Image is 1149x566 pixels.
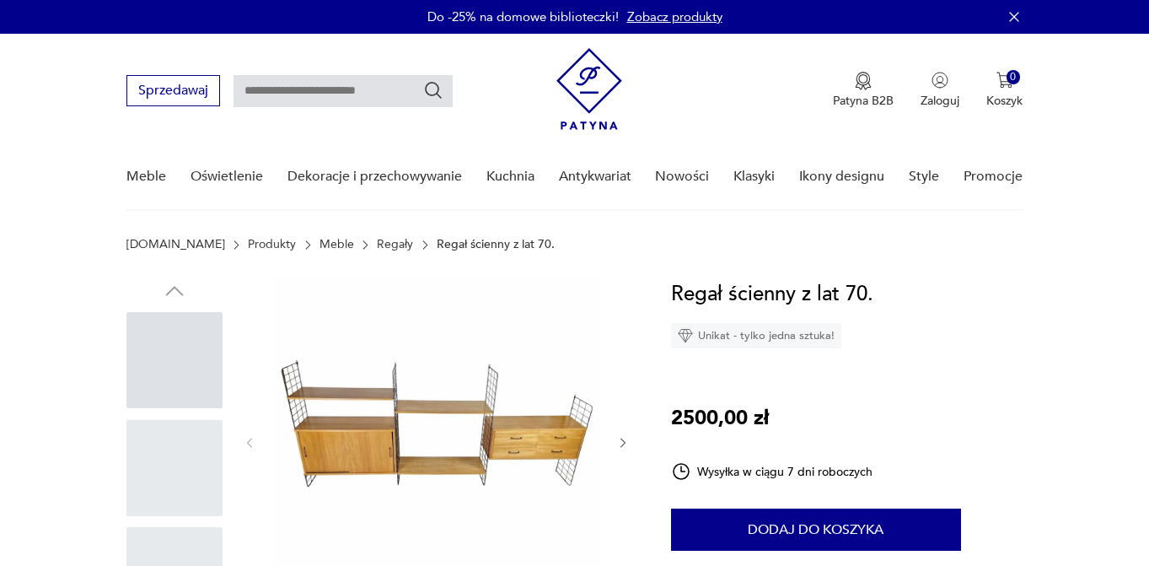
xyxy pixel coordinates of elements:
img: Ikona medalu [855,72,872,90]
a: Style [909,144,939,209]
h1: Regał ścienny z lat 70. [671,278,873,310]
a: Sprzedawaj [126,86,220,98]
a: Regały [377,238,413,251]
a: Zobacz produkty [627,8,722,25]
a: Dekoracje i przechowywanie [287,144,462,209]
a: Produkty [248,238,296,251]
p: Patyna B2B [833,93,894,109]
p: Do -25% na domowe biblioteczki! [427,8,619,25]
a: Kuchnia [486,144,534,209]
a: Antykwariat [559,144,631,209]
button: Zaloguj [921,72,959,109]
a: Nowości [655,144,709,209]
button: Sprzedawaj [126,75,220,106]
div: Unikat - tylko jedna sztuka! [671,323,841,348]
p: Regał ścienny z lat 70. [437,238,555,251]
a: Ikona medaluPatyna B2B [833,72,894,109]
button: Patyna B2B [833,72,894,109]
a: Oświetlenie [191,144,263,209]
div: Wysyłka w ciągu 7 dni roboczych [671,461,873,482]
img: Ikona diamentu [678,328,693,343]
p: 2500,00 zł [671,402,769,434]
a: Klasyki [733,144,775,209]
a: Meble [319,238,354,251]
button: Dodaj do koszyka [671,509,961,551]
p: Zaloguj [921,93,959,109]
img: Ikona koszyka [996,72,1013,89]
a: Ikony designu [799,144,884,209]
a: [DOMAIN_NAME] [126,238,225,251]
a: Promocje [964,144,1023,209]
a: Meble [126,144,166,209]
button: 0Koszyk [986,72,1023,109]
p: Koszyk [986,93,1023,109]
img: Ikonka użytkownika [932,72,948,89]
button: Szukaj [423,80,443,100]
img: Patyna - sklep z meblami i dekoracjami vintage [556,48,622,130]
div: 0 [1007,70,1021,84]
